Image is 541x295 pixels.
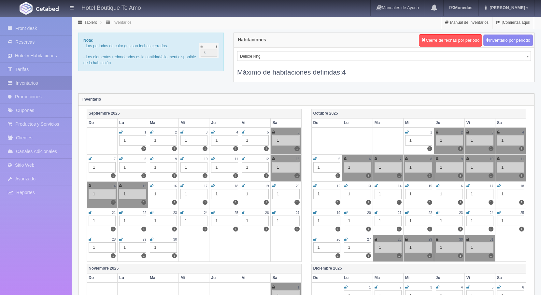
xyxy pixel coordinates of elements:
div: 1 [211,135,238,146]
div: 1 [497,162,524,173]
small: 29 [428,238,432,241]
label: 1 [203,200,207,205]
small: 23 [459,211,463,215]
small: 1 [369,286,371,289]
label: 1 [111,173,116,178]
small: 6 [522,286,524,289]
small: 2 [400,286,402,289]
label: 1 [366,253,371,258]
small: 1 [430,131,432,134]
label: 1 [397,227,402,232]
label: 1 [294,200,299,205]
label: 1 [141,227,146,232]
div: 1 [272,216,299,226]
th: Ju [434,273,464,283]
div: 1 [497,135,524,146]
label: 1 [172,253,177,258]
div: 1 [497,189,524,199]
small: 21 [398,211,401,215]
label: 1 [294,146,299,151]
small: 14 [112,184,116,188]
small: 20 [367,211,371,215]
label: 1 [335,173,340,178]
div: 1 [150,242,177,253]
div: 1 [344,216,371,226]
small: 27 [367,238,371,241]
small: 5 [338,157,340,161]
div: 1 [405,162,432,173]
div: 1 [211,162,238,173]
label: 1 [427,200,432,205]
th: Sa [271,118,301,128]
th: Lu [118,273,148,283]
small: 13 [296,157,299,161]
th: Ma [373,118,403,128]
a: Tablero [84,20,97,25]
small: 1 [144,131,146,134]
label: 1 [397,200,402,205]
label: 1 [111,200,116,205]
div: 1 [89,242,116,253]
small: 23 [173,211,177,215]
small: 18 [235,184,238,188]
label: 1 [233,227,238,232]
small: 11 [235,157,238,161]
div: 1 [150,162,177,173]
div: 1 [119,242,146,253]
th: Septiembre 2025 [87,109,302,118]
div: 1 [466,162,493,173]
label: 1 [203,173,207,178]
div: 1 [466,135,493,146]
small: 2 [175,131,177,134]
th: Do [87,118,118,128]
small: 6 [369,157,371,161]
div: 1 [119,189,146,199]
label: 1 [141,200,146,205]
div: 1 [180,189,207,199]
label: 1 [294,173,299,178]
small: 28 [398,238,401,241]
div: 1 [375,242,402,253]
div: 1 [242,162,269,173]
label: 1 [427,253,432,258]
label: 1 [366,173,371,178]
label: 1 [203,146,207,151]
label: 0 [141,146,146,151]
div: 1 [436,242,463,253]
small: 19 [336,211,340,215]
div: 1 [466,189,493,199]
small: 30 [459,238,463,241]
th: Sa [495,118,526,128]
div: 1 [180,216,207,226]
label: 1 [335,253,340,258]
div: 1 [436,162,463,173]
div: 1 [150,189,177,199]
label: 1 [427,146,432,151]
button: Cierre de fechas por periodo [419,34,482,47]
small: 15 [428,184,432,188]
label: 1 [458,200,463,205]
small: 8 [144,157,146,161]
small: 4 [461,286,463,289]
label: 1 [519,200,524,205]
div: 1 [150,216,177,226]
div: 1 [180,162,207,173]
label: 1 [335,227,340,232]
label: 1 [264,200,269,205]
label: 1 [203,227,207,232]
small: 19 [265,184,269,188]
label: 1 [172,227,177,232]
small: 5 [491,286,493,289]
a: Manual de Inventarios [441,16,492,29]
small: 25 [520,211,524,215]
label: 1 [172,200,177,205]
label: 1 [366,227,371,232]
label: 1 [172,146,177,151]
div: - Las periodos de color gris son fechas cerradas. - Los elementos redondeados es la cantidad/allo... [78,33,224,71]
div: 1 [344,162,371,173]
small: 28 [112,238,116,241]
th: Vi [240,273,271,283]
th: Do [311,273,342,283]
div: 1 [375,216,402,226]
small: 10 [204,157,207,161]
